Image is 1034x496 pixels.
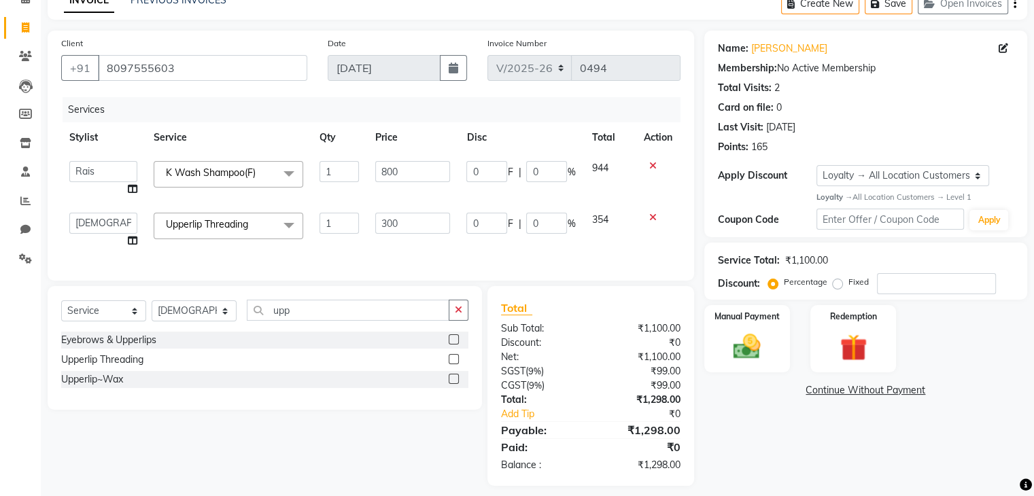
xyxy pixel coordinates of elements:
div: Last Visit: [718,120,763,135]
div: Net: [491,350,591,364]
div: Upperlip Threading [61,353,143,367]
th: Action [636,122,680,153]
div: ₹1,100.00 [785,253,828,268]
strong: Loyalty → [816,192,852,202]
div: No Active Membership [718,61,1014,75]
div: Total Visits: [718,81,772,95]
div: 0 [776,101,782,115]
span: % [567,165,575,179]
div: ₹99.00 [591,364,691,378]
div: ₹0 [607,407,690,421]
div: ( ) [491,364,591,378]
div: ( ) [491,378,591,393]
img: _gift.svg [831,331,876,365]
div: ₹1,298.00 [591,422,691,438]
input: Enter Offer / Coupon Code [816,209,965,230]
th: Price [367,122,458,153]
span: CGST [501,379,526,391]
span: 354 [591,213,608,226]
span: F [507,217,513,231]
span: Upperlip Threading [166,218,248,230]
button: +91 [61,55,99,81]
div: Sub Total: [491,321,591,336]
div: Payable: [491,422,591,438]
span: Total [501,301,532,315]
div: Services [63,97,691,122]
div: Paid: [491,439,591,455]
input: Search or Scan [247,300,449,321]
th: Stylist [61,122,145,153]
label: Client [61,37,83,50]
div: Card on file: [718,101,774,115]
div: ₹1,298.00 [591,458,691,472]
a: x [248,218,254,230]
div: Discount: [718,277,760,291]
span: K Wash Shampoo(F) [166,166,256,179]
div: Balance : [491,458,591,472]
a: Add Tip [491,407,607,421]
div: ₹0 [591,336,691,350]
div: 165 [751,140,768,154]
span: SGST [501,365,525,377]
span: 9% [528,366,541,376]
span: | [518,217,521,231]
a: [PERSON_NAME] [751,41,827,56]
div: ₹0 [591,439,691,455]
div: ₹1,100.00 [591,321,691,336]
a: Continue Without Payment [707,383,1024,397]
label: Fixed [848,276,869,288]
div: Service Total: [718,253,780,268]
div: Name: [718,41,748,56]
span: % [567,217,575,231]
label: Date [328,37,346,50]
div: Discount: [491,336,591,350]
img: _cash.svg [725,331,769,362]
a: x [256,166,262,179]
div: Upperlip~Wax [61,372,123,387]
div: ₹99.00 [591,378,691,393]
input: Search by Name/Mobile/Email/Code [98,55,307,81]
span: 9% [529,380,542,391]
th: Qty [311,122,367,153]
label: Redemption [830,311,877,323]
span: | [518,165,521,179]
th: Service [145,122,311,153]
th: Disc [458,122,583,153]
label: Manual Payment [714,311,780,323]
div: ₹1,298.00 [591,393,691,407]
div: ₹1,100.00 [591,350,691,364]
th: Total [583,122,635,153]
span: 944 [591,162,608,174]
div: Eyebrows & Upperlips [61,333,156,347]
div: [DATE] [766,120,795,135]
div: Apply Discount [718,169,816,183]
label: Percentage [784,276,827,288]
button: Apply [969,210,1008,230]
div: All Location Customers → Level 1 [816,192,1014,203]
div: Coupon Code [718,213,816,227]
div: 2 [774,81,780,95]
div: Membership: [718,61,777,75]
div: Total: [491,393,591,407]
div: Points: [718,140,748,154]
label: Invoice Number [487,37,547,50]
span: F [507,165,513,179]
